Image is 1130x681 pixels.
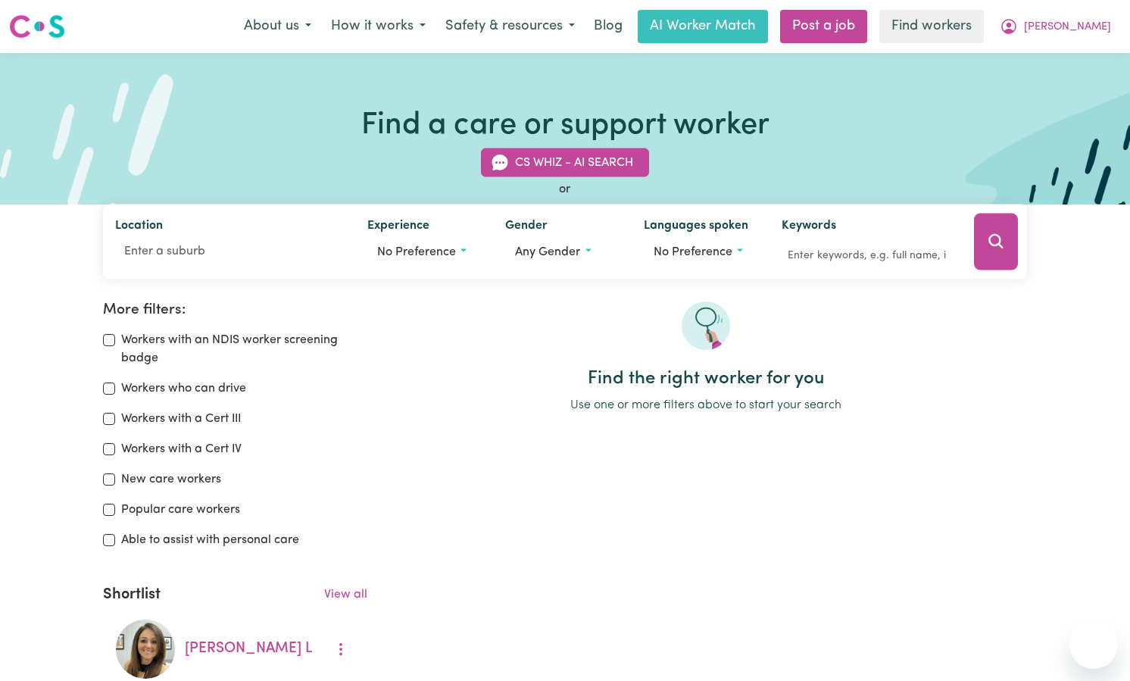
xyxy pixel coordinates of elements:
[654,246,732,258] span: No preference
[367,217,429,238] label: Experience
[879,10,984,43] a: Find workers
[103,586,161,604] h2: Shortlist
[121,501,240,519] label: Popular care workers
[103,301,367,319] h2: More filters:
[326,638,355,661] button: More options
[782,244,953,267] input: Enter keywords, e.g. full name, interests
[367,238,481,267] button: Worker experience options
[9,9,65,44] a: Careseekers logo
[115,217,163,238] label: Location
[644,238,757,267] button: Worker language preferences
[234,11,321,42] button: About us
[185,642,313,656] a: [PERSON_NAME] L
[644,217,748,238] label: Languages spoken
[361,108,769,144] h1: Find a care or support worker
[115,619,176,679] img: Lynda L
[990,11,1121,42] button: My Account
[103,180,1026,198] div: or
[321,11,435,42] button: How it works
[121,470,221,489] label: New care workers
[121,531,299,549] label: Able to assist with personal care
[782,217,836,238] label: Keywords
[386,396,1026,414] p: Use one or more filters above to start your search
[324,589,367,601] a: View all
[121,331,367,367] label: Workers with an NDIS worker screening badge
[121,410,241,428] label: Workers with a Cert III
[585,10,632,43] a: Blog
[121,380,246,398] label: Workers who can drive
[115,238,343,265] input: Enter a suburb
[9,13,65,40] img: Careseekers logo
[505,217,548,238] label: Gender
[481,148,649,177] button: CS Whiz - AI Search
[780,10,867,43] a: Post a job
[638,10,768,43] a: AI Worker Match
[974,214,1018,270] button: Search
[515,246,580,258] span: Any gender
[435,11,585,42] button: Safety & resources
[1024,19,1111,36] span: [PERSON_NAME]
[386,368,1026,390] h2: Find the right worker for you
[1069,620,1118,669] iframe: Button to launch messaging window
[505,238,619,267] button: Worker gender preference
[377,246,456,258] span: No preference
[121,440,242,458] label: Workers with a Cert IV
